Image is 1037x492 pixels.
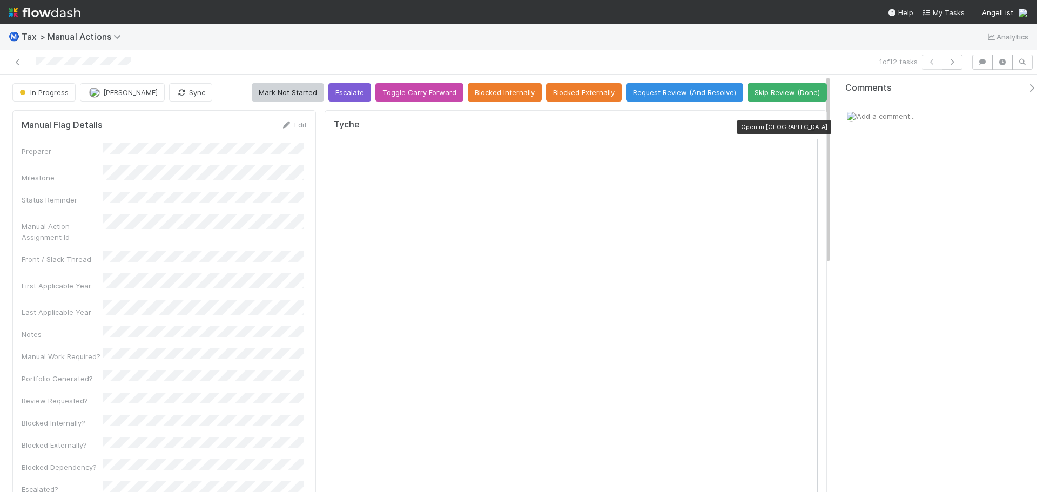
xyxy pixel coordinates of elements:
[103,88,158,97] span: [PERSON_NAME]
[879,56,918,67] span: 1 of 12 tasks
[22,280,103,291] div: First Applicable Year
[22,329,103,340] div: Notes
[22,172,103,183] div: Milestone
[22,146,103,157] div: Preparer
[22,462,103,473] div: Blocked Dependency?
[375,83,463,102] button: Toggle Carry Forward
[468,83,542,102] button: Blocked Internally
[546,83,622,102] button: Blocked Externally
[846,111,857,122] img: avatar_c8e523dd-415a-4cf0-87a3-4b787501e7b6.png
[1018,8,1028,18] img: avatar_c8e523dd-415a-4cf0-87a3-4b787501e7b6.png
[334,119,360,130] h5: Tyche
[22,307,103,318] div: Last Applicable Year
[626,83,743,102] button: Request Review (And Resolve)
[328,83,371,102] button: Escalate
[252,83,324,102] button: Mark Not Started
[22,440,103,450] div: Blocked Externally?
[22,254,103,265] div: Front / Slack Thread
[22,31,126,42] span: Tax > Manual Actions
[22,194,103,205] div: Status Reminder
[22,221,103,242] div: Manual Action Assignment Id
[22,417,103,428] div: Blocked Internally?
[982,8,1013,17] span: AngelList
[80,83,165,102] button: [PERSON_NAME]
[281,120,307,129] a: Edit
[169,83,212,102] button: Sync
[22,373,103,384] div: Portfolio Generated?
[9,32,19,41] span: Ⓜ️
[887,7,913,18] div: Help
[922,7,965,18] a: My Tasks
[22,120,103,131] h5: Manual Flag Details
[845,83,892,93] span: Comments
[748,83,827,102] button: Skip Review (Done)
[986,30,1028,43] a: Analytics
[857,112,915,120] span: Add a comment...
[22,395,103,406] div: Review Requested?
[22,351,103,362] div: Manual Work Required?
[9,3,80,22] img: logo-inverted-e16ddd16eac7371096b0.svg
[922,8,965,17] span: My Tasks
[89,87,100,98] img: avatar_c8e523dd-415a-4cf0-87a3-4b787501e7b6.png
